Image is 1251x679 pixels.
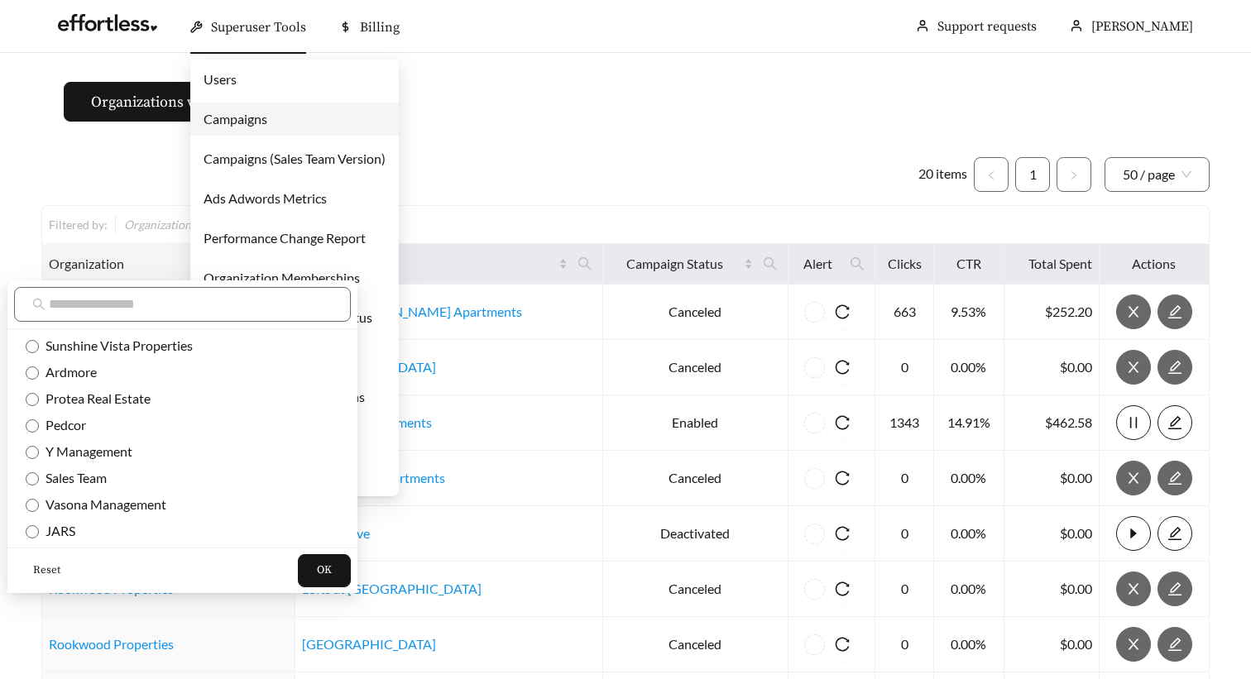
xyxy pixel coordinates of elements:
span: Organizations without campaigns [91,91,314,113]
td: 0.00% [934,562,1004,617]
a: Riverbend Apartments [302,414,432,430]
span: search [571,251,599,277]
span: search [263,251,291,277]
td: 9.53% [934,285,1004,340]
button: edit [1158,627,1192,662]
td: Canceled [603,285,788,340]
span: reload [825,471,860,485]
li: 1 [1015,157,1050,192]
td: Enabled [603,395,788,451]
span: search [843,251,871,277]
a: edit [1158,581,1192,596]
td: $0.00 [1004,451,1100,506]
a: 1 [1016,158,1049,191]
span: search [578,256,592,271]
span: search [763,256,778,271]
button: reload [825,516,860,551]
span: reload [825,360,860,375]
th: Actions [1100,244,1210,285]
td: $0.00 [1004,562,1100,617]
span: reload [825,415,860,430]
button: reload [825,461,860,495]
a: Garden [PERSON_NAME] Apartments [302,304,522,319]
a: edit [1158,304,1192,319]
button: caret-right [1116,516,1151,551]
td: 0 [875,451,934,506]
button: Organizations without campaigns [64,82,342,122]
th: Total Spent [1004,244,1100,285]
a: The Enclave [302,525,370,541]
button: edit [1158,516,1192,551]
span: search [756,251,784,277]
button: left [974,157,1009,192]
button: right [1057,157,1091,192]
span: 50 / page [1123,158,1191,191]
button: reload [825,627,860,662]
td: 0.00% [934,617,1004,672]
button: edit [1158,294,1192,329]
td: 0 [875,340,934,395]
th: Clicks [875,244,934,285]
span: search [850,256,865,271]
td: 0.00% [934,451,1004,506]
td: Canceled [603,340,788,395]
span: caret-right [1117,526,1150,541]
a: Lofts at [GEOGRAPHIC_DATA] [302,581,482,596]
div: Filtered by: [49,216,115,233]
a: edit [1158,636,1192,652]
a: [GEOGRAPHIC_DATA] [302,359,436,375]
a: edit [1158,359,1192,375]
a: Rookwood Properties [49,636,174,652]
td: Canceled [603,617,788,672]
span: [PERSON_NAME] [1091,18,1193,35]
span: Organization [49,254,247,274]
td: 0.00% [934,340,1004,395]
td: $252.20 [1004,285,1100,340]
td: 0.00% [934,506,1004,562]
span: reload [825,581,860,596]
span: Superuser Tools [211,19,306,36]
td: 0 [875,617,934,672]
button: reload [825,405,860,440]
button: reload [825,350,860,385]
button: edit [1158,350,1192,385]
span: edit [1158,526,1191,541]
span: Alert [795,254,840,274]
th: CTR [934,244,1004,285]
td: Deactivated [603,506,788,562]
a: Support requests [937,18,1037,35]
a: edit [1158,525,1192,541]
span: Campaign Status [610,254,741,274]
a: Rookwood Properties [49,581,174,596]
button: reload [825,571,860,606]
td: $0.00 [1004,617,1100,672]
span: Rookwood Properties [199,218,312,232]
td: $0.00 [1004,340,1100,395]
td: Canceled [603,562,788,617]
a: Rookwood Properties [49,414,174,430]
a: [GEOGRAPHIC_DATA] [302,636,436,652]
a: Cypress Run Apartments [302,470,445,485]
span: reload [825,637,860,652]
td: 14.91% [934,395,1004,451]
li: Next Page [1057,157,1091,192]
button: edit [1158,461,1192,495]
td: $462.58 [1004,395,1100,451]
li: 20 items [918,157,967,192]
td: 1343 [875,395,934,451]
span: reload [825,526,860,541]
button: edit [1158,571,1192,606]
span: left [986,170,996,180]
span: edit [1158,415,1191,430]
button: edit [1158,405,1192,440]
a: Rookwood Properties [49,359,174,375]
span: Billing [360,19,400,36]
td: Canceled [603,451,788,506]
a: edit [1158,470,1192,485]
a: Rookwood Properties [49,304,174,319]
span: pause [1117,415,1150,430]
a: Rookwood Properties [49,525,174,541]
span: Organization : [124,218,194,232]
li: Previous Page [974,157,1009,192]
a: Rookwood Properties [49,470,174,485]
